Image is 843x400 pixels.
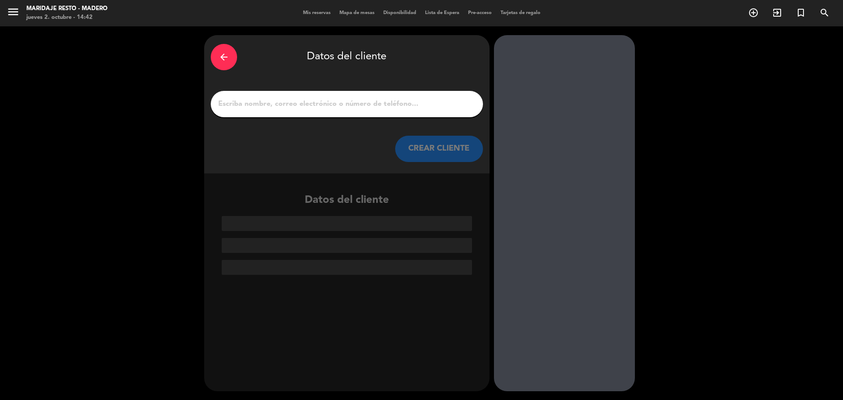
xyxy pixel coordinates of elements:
span: Pre-acceso [464,11,496,15]
span: Tarjetas de regalo [496,11,545,15]
div: Maridaje Resto - Madero [26,4,108,13]
button: CREAR CLIENTE [395,136,483,162]
div: Datos del cliente [211,42,483,72]
div: jueves 2. octubre - 14:42 [26,13,108,22]
i: turned_in_not [796,7,806,18]
span: Disponibilidad [379,11,421,15]
span: Mis reservas [299,11,335,15]
div: Datos del cliente [204,192,490,275]
span: Mapa de mesas [335,11,379,15]
i: search [819,7,830,18]
i: add_circle_outline [748,7,759,18]
i: exit_to_app [772,7,782,18]
i: menu [7,5,20,18]
i: arrow_back [219,52,229,62]
input: Escriba nombre, correo electrónico o número de teléfono... [217,98,476,110]
span: Lista de Espera [421,11,464,15]
button: menu [7,5,20,22]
